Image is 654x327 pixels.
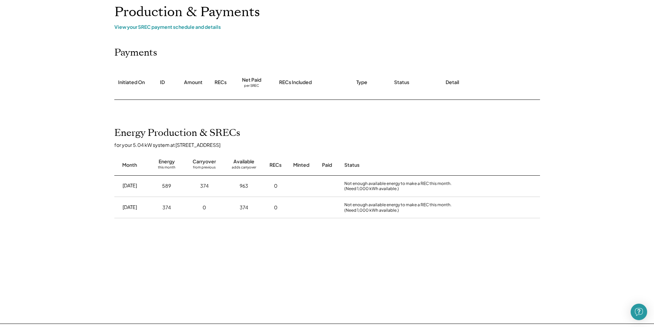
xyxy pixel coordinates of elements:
div: Available [233,158,254,165]
div: Minted [293,162,309,168]
div: from previous [193,165,216,172]
div: View your SREC payment schedule and details [114,24,540,30]
div: Net Paid [242,77,261,83]
div: Open Intercom Messenger [631,304,647,320]
div: Amount [184,79,203,86]
div: Type [356,79,367,86]
div: 374 [162,204,171,211]
div: 0 [274,183,277,189]
h1: Production & Payments [114,4,540,20]
div: [DATE] [123,182,137,189]
div: Status [394,79,409,86]
div: Month [122,162,137,168]
h2: Payments [114,47,157,59]
div: 374 [200,183,209,189]
div: RECs Included [279,79,312,86]
div: Paid [322,162,332,168]
div: for your 5.04 kW system at [STREET_ADDRESS] [114,142,547,148]
div: Not enough available energy to make a REC this month. (Need 1,000 kWh available.) [344,202,461,213]
div: 0 [203,204,206,211]
div: 589 [162,183,171,189]
div: Not enough available energy to make a REC this month. (Need 1,000 kWh available.) [344,181,461,191]
div: adds carryover [232,165,256,172]
div: 0 [274,204,277,211]
h2: Energy Production & SRECs [114,127,240,139]
div: this month [158,165,175,172]
div: Status [344,162,461,168]
div: [DATE] [123,204,137,211]
div: 963 [240,183,248,189]
div: Energy [159,158,175,165]
div: Initiated On [118,79,145,86]
div: per SREC [244,83,259,89]
div: 374 [240,204,248,211]
div: Detail [446,79,459,86]
div: RECs [269,162,282,168]
div: RECs [215,79,227,86]
div: Carryover [193,158,216,165]
div: ID [160,79,165,86]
